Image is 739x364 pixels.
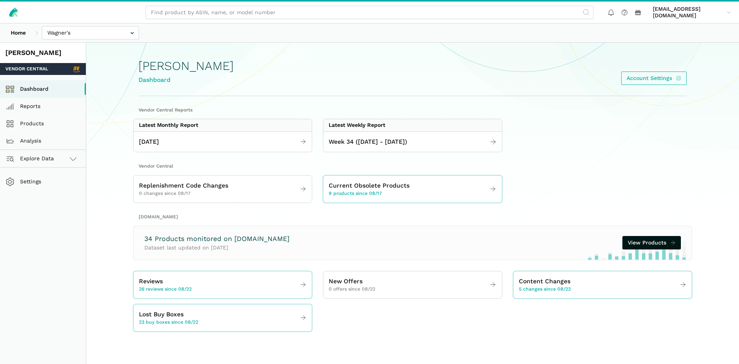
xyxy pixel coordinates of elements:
[134,307,312,329] a: Lost Buy Boxes 23 buy boxes since 08/22
[144,234,289,244] h3: 34 Products monitored on [DOMAIN_NAME]
[8,154,54,163] span: Explore Data
[139,181,228,191] span: Replenishment Code Changes
[139,319,198,326] span: 23 buy boxes since 08/22
[139,107,687,114] h2: Vendor Central Reports
[323,274,502,296] a: New Offers 0 offers since 08/22
[134,135,312,150] a: [DATE]
[139,59,234,73] h1: [PERSON_NAME]
[519,286,571,293] span: 5 changes since 08/22
[139,190,191,197] span: 0 changes since 08/17
[653,6,724,19] span: [EMAIL_ADDRESS][DOMAIN_NAME]
[329,277,363,286] span: New Offers
[139,310,184,319] span: Lost Buy Boxes
[329,286,375,293] span: 0 offers since 08/22
[323,178,502,200] a: Current Obsolete Products 9 products since 08/17
[519,277,570,286] span: Content Changes
[42,26,139,40] input: Wagner's
[5,48,80,58] div: [PERSON_NAME]
[139,137,159,147] span: [DATE]
[650,4,734,20] a: [EMAIL_ADDRESS][DOMAIN_NAME]
[139,163,687,170] h2: Vendor Central
[622,236,681,249] a: View Products
[139,214,687,221] h2: [DOMAIN_NAME]
[329,122,385,129] div: Latest Weekly Report
[621,71,687,85] a: Account Settings
[329,137,407,147] span: Week 34 ([DATE] - [DATE])
[145,6,594,19] input: Find product by ASIN, name, or model number
[513,274,692,296] a: Content Changes 5 changes since 08/22
[134,274,312,296] a: Reviews 26 reviews since 08/22
[139,75,234,85] div: Dashboard
[144,244,289,252] p: Dataset last updated on [DATE]
[628,239,666,247] span: View Products
[329,190,382,197] span: 9 products since 08/17
[5,66,48,73] span: Vendor Central
[329,181,410,191] span: Current Obsolete Products
[134,178,312,200] a: Replenishment Code Changes 0 changes since 08/17
[139,122,198,129] div: Latest Monthly Report
[139,277,163,286] span: Reviews
[5,26,31,40] a: Home
[139,286,192,293] span: 26 reviews since 08/22
[323,135,502,150] a: Week 34 ([DATE] - [DATE])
